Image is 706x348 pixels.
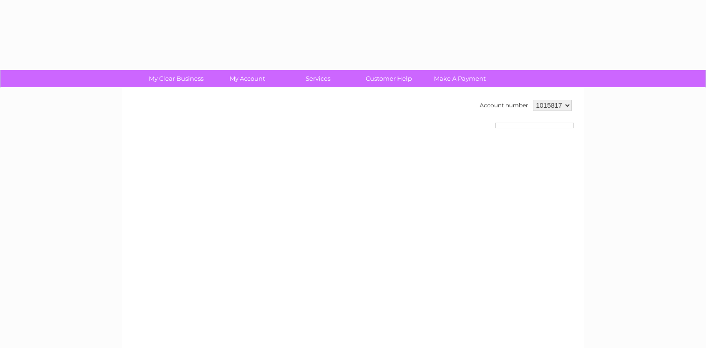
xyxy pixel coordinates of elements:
a: Make A Payment [421,70,498,87]
a: Customer Help [350,70,427,87]
td: Account number [477,97,531,113]
a: My Account [209,70,286,87]
a: My Clear Business [138,70,215,87]
a: Services [280,70,356,87]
